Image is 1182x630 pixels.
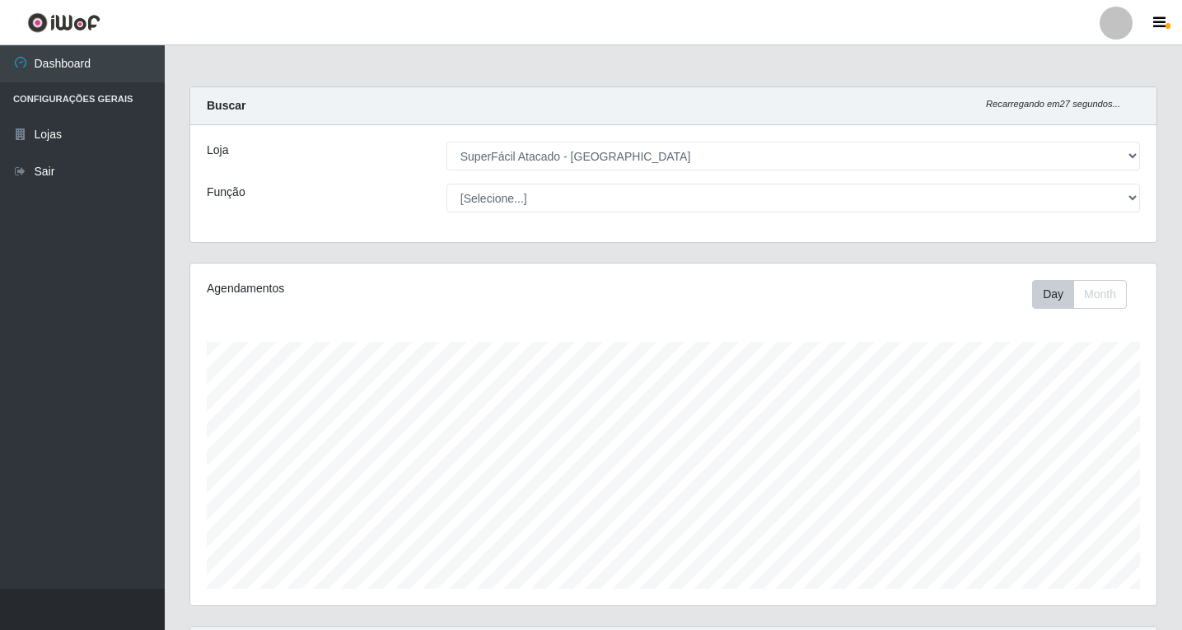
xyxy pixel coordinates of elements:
i: Recarregando em 27 segundos... [986,99,1120,109]
label: Função [207,184,245,201]
div: First group [1032,280,1127,309]
strong: Buscar [207,99,245,112]
label: Loja [207,142,228,159]
button: Month [1073,280,1127,309]
div: Agendamentos [207,280,582,297]
button: Day [1032,280,1074,309]
div: Toolbar with button groups [1032,280,1140,309]
img: CoreUI Logo [27,12,100,33]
